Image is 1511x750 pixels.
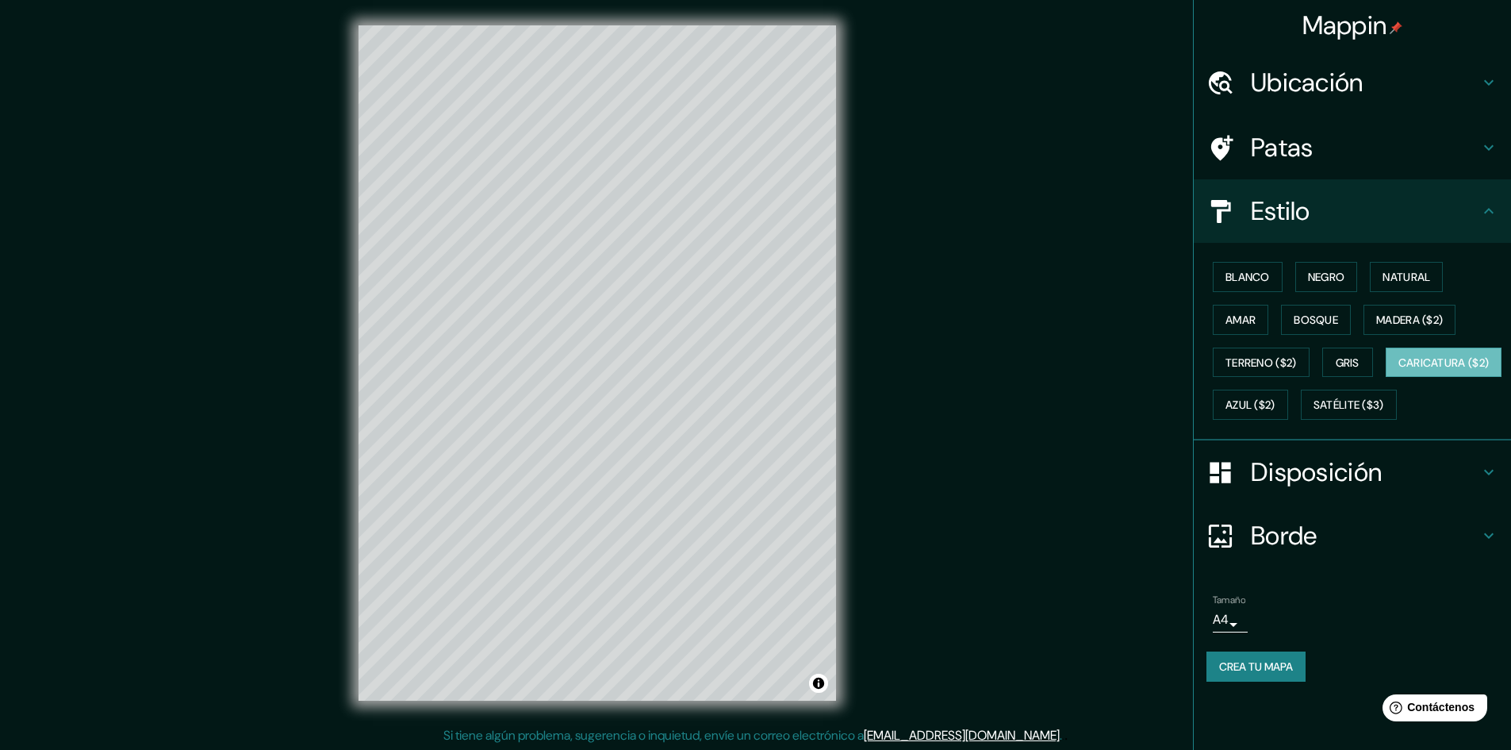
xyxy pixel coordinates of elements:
div: Estilo [1194,179,1511,243]
button: Satélite ($3) [1301,390,1397,420]
button: Terreno ($2) [1213,348,1310,378]
button: Natural [1370,262,1443,292]
font: Gris [1336,356,1360,370]
button: Amar [1213,305,1268,335]
iframe: Lanzador de widgets de ayuda [1370,688,1494,733]
button: Crea tu mapa [1206,652,1306,682]
font: Estilo [1251,194,1310,228]
font: Si tiene algún problema, sugerencia o inquietud, envíe un correo electrónico a [443,727,864,744]
div: Ubicación [1194,51,1511,114]
div: Patas [1194,116,1511,179]
img: pin-icon.png [1390,21,1402,34]
font: Bosque [1294,313,1338,327]
font: Satélite ($3) [1313,398,1384,413]
font: Ubicación [1251,66,1363,99]
font: . [1064,726,1068,744]
a: [EMAIL_ADDRESS][DOMAIN_NAME] [864,727,1060,744]
font: Madera ($2) [1376,313,1443,327]
font: Amar [1225,313,1256,327]
font: Azul ($2) [1225,398,1275,413]
div: Disposición [1194,440,1511,504]
font: Crea tu mapa [1219,660,1293,674]
button: Blanco [1213,262,1283,292]
button: Activar o desactivar atribución [809,674,828,693]
font: Patas [1251,131,1313,164]
div: A4 [1213,607,1248,633]
font: Negro [1308,270,1345,284]
button: Madera ($2) [1363,305,1455,335]
font: . [1062,726,1064,744]
font: Natural [1383,270,1430,284]
font: Borde [1251,519,1317,552]
button: Negro [1295,262,1358,292]
font: Caricatura ($2) [1398,356,1490,370]
button: Caricatura ($2) [1386,348,1502,378]
button: Azul ($2) [1213,390,1288,420]
font: Blanco [1225,270,1270,284]
font: Terreno ($2) [1225,356,1297,370]
font: A4 [1213,611,1229,628]
font: Tamaño [1213,594,1245,606]
font: Disposición [1251,456,1382,489]
font: . [1060,727,1062,744]
button: Gris [1322,348,1373,378]
font: Mappin [1302,9,1387,42]
div: Borde [1194,504,1511,567]
button: Bosque [1281,305,1351,335]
